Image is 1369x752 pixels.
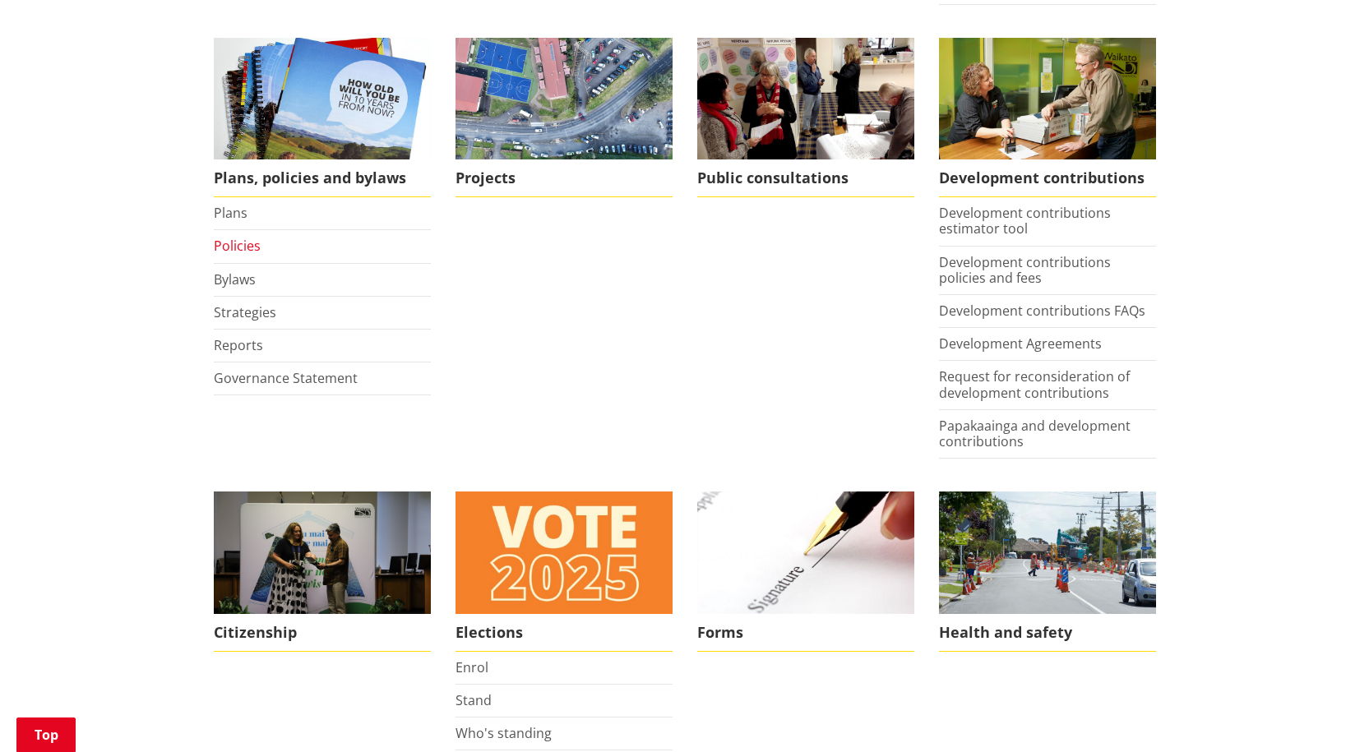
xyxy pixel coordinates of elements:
a: FInd out more about fees and fines here Development contributions [939,38,1156,198]
a: Projects [456,38,673,198]
span: Plans, policies and bylaws [214,159,431,197]
a: Reports [214,336,263,354]
span: Projects [456,159,673,197]
a: public-consultations Public consultations [697,38,914,198]
a: Development contributions policies and fees [939,253,1111,287]
img: Fees [939,38,1156,160]
a: Development contributions estimator tool [939,204,1111,238]
iframe: Messenger Launcher [1293,683,1353,742]
span: Public consultations [697,159,914,197]
img: DJI_0336 [456,38,673,160]
a: Elections [456,491,673,652]
a: Top [16,717,76,752]
span: Citizenship [214,614,431,652]
a: Policies [214,237,261,255]
span: Forms [697,614,914,652]
a: Governance Statement [214,369,358,387]
a: Papakaainga and development contributions [939,417,1131,450]
span: Health and safety [939,614,1156,652]
a: Citizenship Ceremony March 2023 Citizenship [214,491,431,652]
a: Plans [214,204,247,222]
a: Enrol [456,658,488,676]
span: Development contributions [939,159,1156,197]
a: Development Agreements [939,334,1102,353]
a: Request for reconsideration of development contributions [939,367,1130,401]
img: Find a form to complete [697,491,914,614]
a: Stand [456,691,492,709]
img: Vote 2025 [456,491,673,614]
a: We produce a number of plans, policies and bylaws including the Long Term Plan Plans, policies an... [214,38,431,198]
img: Citizenship Ceremony March 2023 [214,491,431,614]
img: Long Term Plan [214,38,431,160]
a: Strategies [214,303,276,321]
img: Health and safety [939,491,1156,614]
a: Who's standing [456,724,552,742]
a: Health and safety Health and safety [939,491,1156,652]
a: Development contributions FAQs [939,302,1145,320]
a: Find a form to complete Forms [697,491,914,652]
img: public-consultations [697,38,914,160]
a: Bylaws [214,270,256,288]
span: Elections [456,614,673,652]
